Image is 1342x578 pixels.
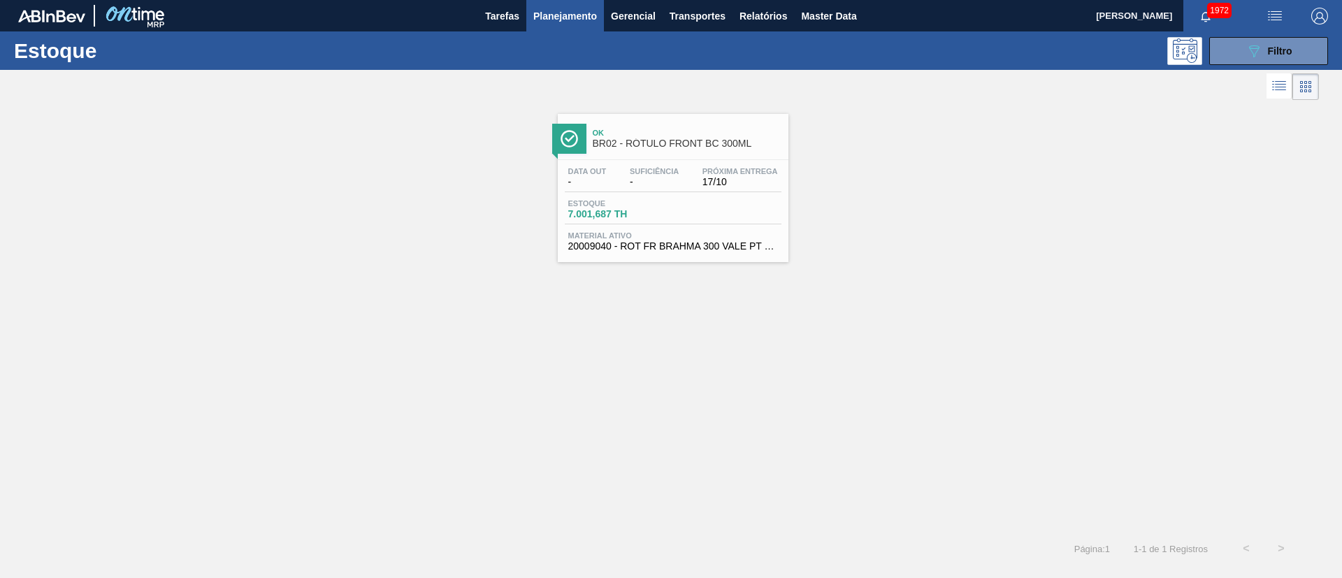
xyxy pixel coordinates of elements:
[1131,544,1208,554] span: 1 - 1 de 1 Registros
[547,103,795,262] a: ÍconeOkBR02 - RÓTULO FRONT BC 300MLData out-Suficiência-Próxima Entrega17/10Estoque7.001,687 THMa...
[630,167,679,175] span: Suficiência
[1074,544,1110,554] span: Página : 1
[593,129,781,137] span: Ok
[568,177,607,187] span: -
[1209,37,1328,65] button: Filtro
[1229,531,1264,566] button: <
[533,8,597,24] span: Planejamento
[1267,73,1292,100] div: Visão em Lista
[739,8,787,24] span: Relatórios
[1183,6,1228,26] button: Notificações
[1268,45,1292,57] span: Filtro
[1167,37,1202,65] div: Pogramando: nenhum usuário selecionado
[611,8,656,24] span: Gerencial
[801,8,856,24] span: Master Data
[1267,8,1283,24] img: userActions
[630,177,679,187] span: -
[568,241,778,252] span: 20009040 - ROT FR BRAHMA 300 VALE PT REV02 CX60ML
[568,231,778,240] span: Material ativo
[485,8,519,24] span: Tarefas
[702,177,778,187] span: 17/10
[670,8,726,24] span: Transportes
[1311,8,1328,24] img: Logout
[1292,73,1319,100] div: Visão em Cards
[568,209,666,219] span: 7.001,687 TH
[568,167,607,175] span: Data out
[568,199,666,208] span: Estoque
[1264,531,1299,566] button: >
[593,138,781,149] span: BR02 - RÓTULO FRONT BC 300ML
[702,167,778,175] span: Próxima Entrega
[14,43,223,59] h1: Estoque
[1207,3,1232,18] span: 1972
[18,10,85,22] img: TNhmsLtSVTkK8tSr43FrP2fwEKptu5GPRR3wAAAABJRU5ErkJggg==
[561,130,578,147] img: Ícone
